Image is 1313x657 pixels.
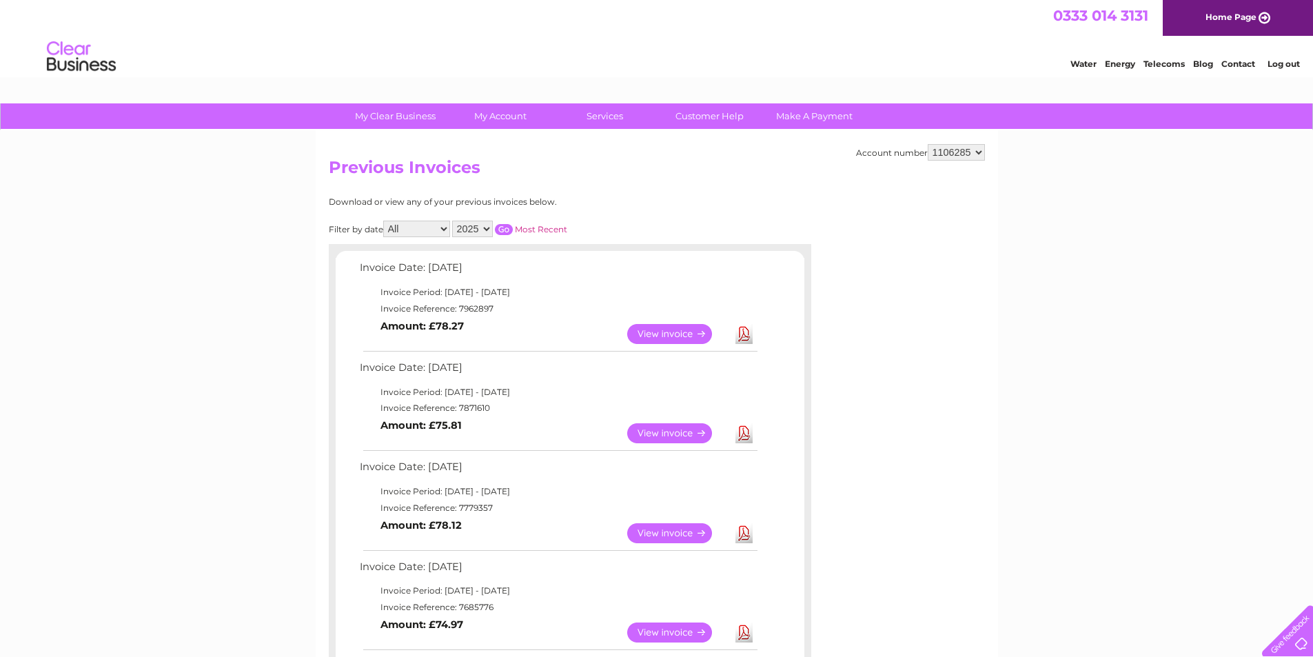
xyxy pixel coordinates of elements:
[356,483,760,500] td: Invoice Period: [DATE] - [DATE]
[1268,59,1300,69] a: Log out
[1193,59,1213,69] a: Blog
[356,384,760,401] td: Invoice Period: [DATE] - [DATE]
[380,419,462,432] b: Amount: £75.81
[380,618,463,631] b: Amount: £74.97
[356,259,760,284] td: Invoice Date: [DATE]
[1070,59,1097,69] a: Water
[329,158,985,184] h2: Previous Invoices
[548,103,662,129] a: Services
[735,523,753,543] a: Download
[856,144,985,161] div: Account number
[735,423,753,443] a: Download
[356,458,760,483] td: Invoice Date: [DATE]
[332,8,983,67] div: Clear Business is a trading name of Verastar Limited (registered in [GEOGRAPHIC_DATA] No. 3667643...
[46,36,116,78] img: logo.png
[627,623,729,643] a: View
[329,221,691,237] div: Filter by date
[735,324,753,344] a: Download
[627,324,729,344] a: View
[356,599,760,616] td: Invoice Reference: 7685776
[380,320,464,332] b: Amount: £78.27
[1221,59,1255,69] a: Contact
[356,500,760,516] td: Invoice Reference: 7779357
[356,284,760,301] td: Invoice Period: [DATE] - [DATE]
[515,224,567,234] a: Most Recent
[356,583,760,599] td: Invoice Period: [DATE] - [DATE]
[1143,59,1185,69] a: Telecoms
[356,358,760,384] td: Invoice Date: [DATE]
[627,423,729,443] a: View
[356,400,760,416] td: Invoice Reference: 7871610
[653,103,766,129] a: Customer Help
[735,623,753,643] a: Download
[1105,59,1135,69] a: Energy
[338,103,452,129] a: My Clear Business
[757,103,871,129] a: Make A Payment
[443,103,557,129] a: My Account
[627,523,729,543] a: View
[380,519,462,532] b: Amount: £78.12
[356,558,760,583] td: Invoice Date: [DATE]
[1053,7,1148,24] a: 0333 014 3131
[356,301,760,317] td: Invoice Reference: 7962897
[329,197,691,207] div: Download or view any of your previous invoices below.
